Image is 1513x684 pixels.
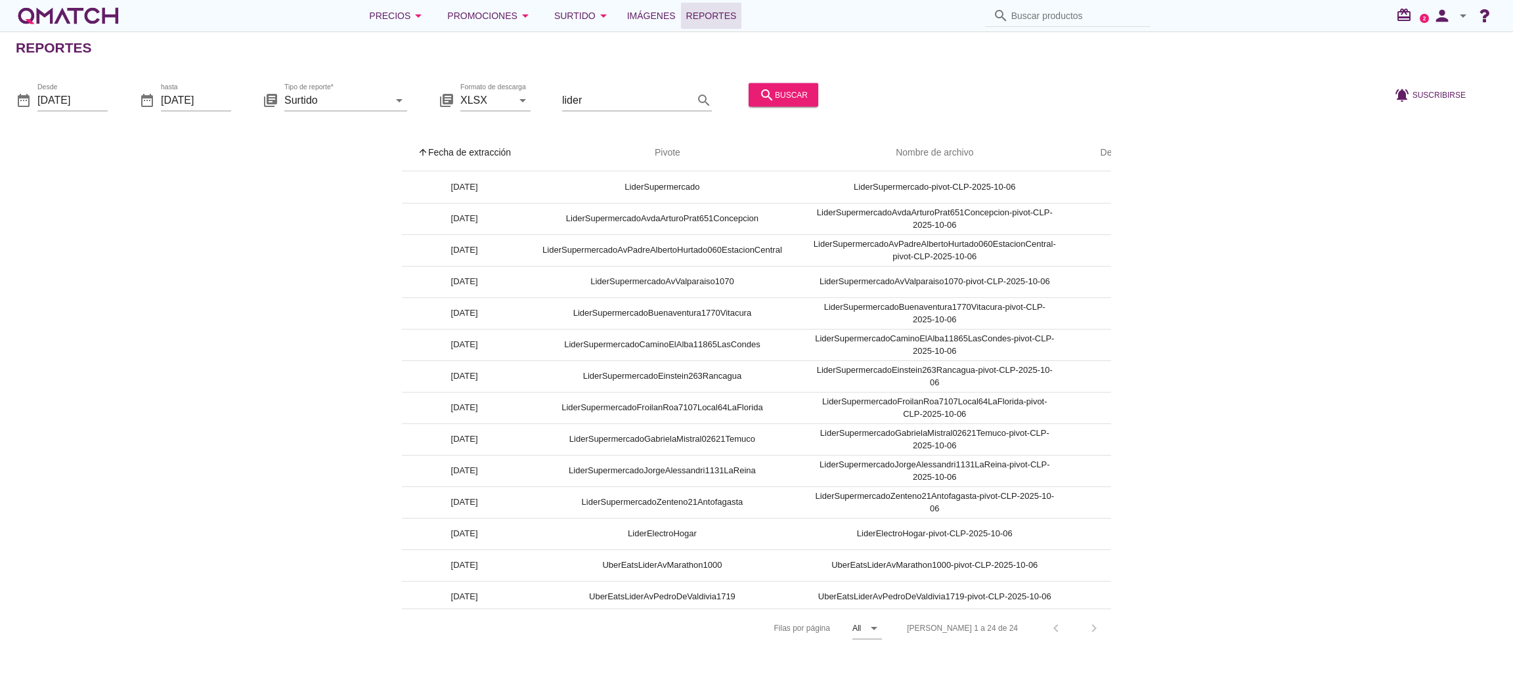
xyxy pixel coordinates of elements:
[402,423,527,455] td: [DATE]
[1423,15,1426,21] text: 2
[798,266,1072,297] td: LiderSupermercadoAvValparaiso1070-pivot-CLP-2025-10-06
[16,92,32,108] i: date_range
[402,234,527,266] td: [DATE]
[284,89,389,110] input: Tipo de reporte*
[527,135,798,171] th: Pivote: Not sorted. Activate to sort ascending.
[527,329,798,360] td: LiderSupermercadoCaminoElAlba11865LasCondes
[460,89,512,110] input: Formato de descarga
[402,171,527,203] td: [DATE]
[798,234,1072,266] td: LiderSupermercadoAvPadreAlbertoHurtado060EstacionCentral-pivot-CLP-2025-10-06
[402,203,527,234] td: [DATE]
[418,147,428,158] i: arrow_upward
[798,297,1072,329] td: LiderSupermercadoBuenaventura1770Vitacura-pivot-CLP-2025-10-06
[798,329,1072,360] td: LiderSupermercadoCaminoElAlba11865LasCondes-pivot-CLP-2025-10-06
[527,297,798,329] td: LiderSupermercadoBuenaventura1770Vitacura
[391,92,407,108] i: arrow_drop_down
[798,581,1072,612] td: UberEatsLiderAvPedroDeValdivia1719-pivot-CLP-2025-10-06
[410,8,426,24] i: arrow_drop_down
[1413,89,1466,100] span: Suscribirse
[527,171,798,203] td: LiderSupermercado
[402,266,527,297] td: [DATE]
[263,92,278,108] i: library_books
[447,8,533,24] div: Promociones
[544,3,622,29] button: Surtido
[562,89,693,110] input: Filtrar por texto
[866,620,882,636] i: arrow_drop_down
[627,8,676,24] span: Imágenes
[798,135,1072,171] th: Nombre de archivo: Not sorted.
[1394,87,1413,102] i: notifications_active
[402,135,527,171] th: Fecha de extracción: Sorted ascending. Activate to sort descending.
[527,360,798,392] td: LiderSupermercadoEinstein263Rancagua
[798,549,1072,581] td: UberEatsLiderAvMarathon1000-pivot-CLP-2025-10-06
[1396,7,1417,23] i: redeem
[798,171,1072,203] td: LiderSupermercado-pivot-CLP-2025-10-06
[402,392,527,423] td: [DATE]
[402,360,527,392] td: [DATE]
[16,37,92,58] h2: Reportes
[369,8,426,24] div: Precios
[798,423,1072,455] td: LiderSupermercadoGabrielaMistral02621Temuco-pivot-CLP-2025-10-06
[527,234,798,266] td: LiderSupermercadoAvPadreAlbertoHurtado060EstacionCentral
[1420,14,1429,23] a: 2
[359,3,437,29] button: Precios
[527,392,798,423] td: LiderSupermercadoFroilanRoa7107Local64LaFlorida
[527,549,798,581] td: UberEatsLiderAvMarathon1000
[643,609,883,647] div: Filas por página
[1429,7,1455,25] i: person
[527,203,798,234] td: LiderSupermercadoAvdaArturoPrat651Concepcion
[402,549,527,581] td: [DATE]
[527,581,798,612] td: UberEatsLiderAvPedroDeValdivia1719
[622,3,681,29] a: Imágenes
[402,581,527,612] td: [DATE]
[527,486,798,518] td: LiderSupermercadoZenteno21Antofagasta
[554,8,611,24] div: Surtido
[993,8,1009,24] i: search
[437,3,544,29] button: Promociones
[852,622,861,634] div: All
[1011,5,1143,26] input: Buscar productos
[402,329,527,360] td: [DATE]
[759,87,808,102] div: buscar
[798,360,1072,392] td: LiderSupermercadoEinstein263Rancagua-pivot-CLP-2025-10-06
[139,92,155,108] i: date_range
[596,8,611,24] i: arrow_drop_down
[749,83,818,106] button: buscar
[798,392,1072,423] td: LiderSupermercadoFroilanRoa7107Local64LaFlorida-pivot-CLP-2025-10-06
[759,87,775,102] i: search
[517,8,533,24] i: arrow_drop_down
[527,266,798,297] td: LiderSupermercadoAvValparaiso1070
[16,3,121,29] a: white-qmatch-logo
[527,518,798,549] td: LiderElectroHogar
[527,455,798,486] td: LiderSupermercadoJorgeAlessandri1131LaReina
[1455,8,1471,24] i: arrow_drop_down
[1072,135,1172,171] th: Descargar: Not sorted.
[439,92,454,108] i: library_books
[798,455,1072,486] td: LiderSupermercadoJorgeAlessandri1131LaReina-pivot-CLP-2025-10-06
[527,423,798,455] td: LiderSupermercadoGabrielaMistral02621Temuco
[161,89,231,110] input: hasta
[907,622,1018,634] div: [PERSON_NAME] 1 a 24 de 24
[798,203,1072,234] td: LiderSupermercadoAvdaArturoPrat651Concepcion-pivot-CLP-2025-10-06
[1384,83,1476,106] button: Suscribirse
[37,89,108,110] input: Desde
[402,297,527,329] td: [DATE]
[798,518,1072,549] td: LiderElectroHogar-pivot-CLP-2025-10-06
[798,486,1072,518] td: LiderSupermercadoZenteno21Antofagasta-pivot-CLP-2025-10-06
[402,486,527,518] td: [DATE]
[402,455,527,486] td: [DATE]
[686,8,737,24] span: Reportes
[681,3,742,29] a: Reportes
[402,518,527,549] td: [DATE]
[696,92,712,108] i: search
[515,92,531,108] i: arrow_drop_down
